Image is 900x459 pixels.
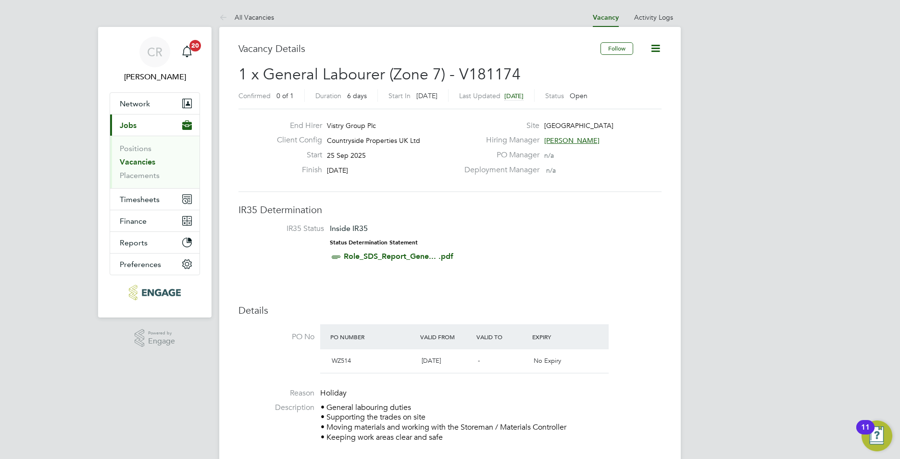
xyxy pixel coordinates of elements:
[332,357,351,365] span: WZ514
[327,151,366,160] span: 25 Sep 2025
[120,121,137,130] span: Jobs
[593,13,619,22] a: Vacancy
[238,65,521,84] span: 1 x General Labourer (Zone 7) - V181174
[110,37,200,83] a: CR[PERSON_NAME]
[120,99,150,108] span: Network
[478,357,480,365] span: -
[189,40,201,51] span: 20
[110,71,200,83] span: Callum Riley
[459,121,539,131] label: Site
[320,388,347,398] span: Holiday
[276,91,294,100] span: 0 of 1
[110,232,200,253] button: Reports
[269,165,322,175] label: Finish
[546,166,556,175] span: n/a
[328,328,418,345] div: PO Number
[110,136,200,188] div: Jobs
[459,135,539,145] label: Hiring Manager
[634,13,673,22] a: Activity Logs
[110,254,200,275] button: Preferences
[388,91,411,100] label: Start In
[98,27,212,318] nav: Main navigation
[110,115,200,136] button: Jobs
[544,136,600,145] span: [PERSON_NAME]
[238,304,662,317] h3: Details
[219,13,274,22] a: All Vacancies
[120,171,160,180] a: Placements
[327,166,348,175] span: [DATE]
[330,224,368,233] span: Inside IR35
[544,121,613,130] span: [GEOGRAPHIC_DATA]
[504,92,524,100] span: [DATE]
[269,150,322,160] label: Start
[321,403,662,443] p: • General labouring duties • Supporting the trades on site • Moving materials and working with th...
[862,421,892,451] button: Open Resource Center, 11 new notifications
[474,328,530,345] div: Valid To
[530,328,586,345] div: Expiry
[120,260,161,269] span: Preferences
[177,37,197,67] a: 20
[148,337,175,345] span: Engage
[248,224,324,234] label: IR35 Status
[129,285,180,300] img: northbuildrecruit-logo-retina.png
[459,165,539,175] label: Deployment Manager
[600,42,633,55] button: Follow
[238,403,314,413] label: Description
[120,144,151,153] a: Positions
[534,357,561,365] span: No Expiry
[422,357,441,365] span: [DATE]
[269,121,322,131] label: End Hirer
[148,329,175,337] span: Powered by
[238,204,662,216] h3: IR35 Determination
[120,217,147,226] span: Finance
[416,91,437,100] span: [DATE]
[861,427,870,440] div: 11
[147,46,162,58] span: CR
[120,157,155,166] a: Vacancies
[110,93,200,114] button: Network
[347,91,367,100] span: 6 days
[238,42,600,55] h3: Vacancy Details
[544,151,554,160] span: n/a
[327,136,420,145] span: Countryside Properties UK Ltd
[459,150,539,160] label: PO Manager
[110,210,200,231] button: Finance
[459,91,500,100] label: Last Updated
[545,91,564,100] label: Status
[238,91,271,100] label: Confirmed
[570,91,587,100] span: Open
[238,332,314,342] label: PO No
[327,121,376,130] span: Vistry Group Plc
[135,329,175,347] a: Powered byEngage
[344,252,453,261] a: Role_SDS_Report_Gene... .pdf
[110,189,200,210] button: Timesheets
[110,285,200,300] a: Go to home page
[120,195,160,204] span: Timesheets
[238,388,314,398] label: Reason
[120,238,148,247] span: Reports
[418,328,474,345] div: Valid From
[315,91,341,100] label: Duration
[330,239,418,246] strong: Status Determination Statement
[269,135,322,145] label: Client Config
